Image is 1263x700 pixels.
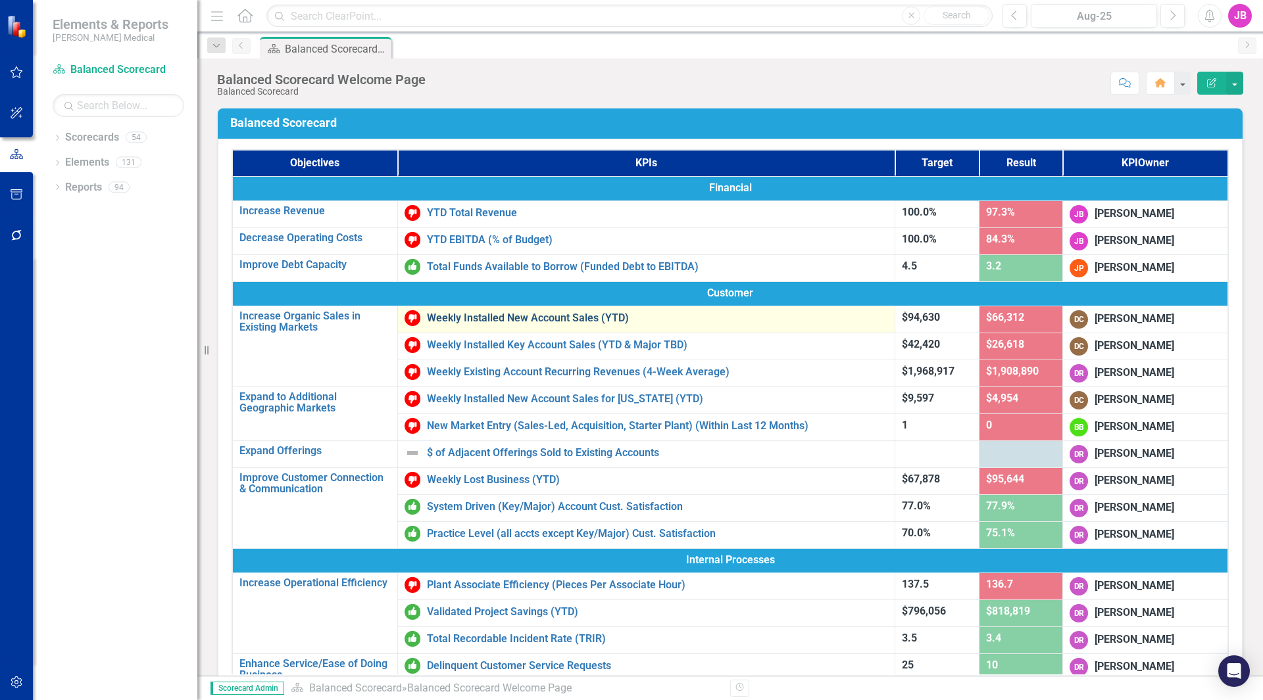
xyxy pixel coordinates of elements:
[1063,360,1228,386] td: Double-Click to Edit
[986,578,1013,590] span: 136.7
[1063,200,1228,227] td: Double-Click to Edit
[309,682,402,694] a: Balanced Scorecard
[239,472,391,495] a: Improve Customer Connection & Communication
[986,419,992,431] span: 0
[427,579,888,591] a: Plant Associate Efficiency (Pieces Per Associate Hour)
[1070,658,1088,676] div: DR
[7,15,30,38] img: ClearPoint Strategy
[405,445,420,461] img: Not Defined
[1228,4,1252,28] div: JB
[232,548,1228,572] td: Double-Click to Edit
[986,473,1024,485] span: $95,644
[986,605,1030,617] span: $818,819
[405,391,420,407] img: Below Target
[232,306,397,386] td: Double-Click to Edit Right Click for Context Menu
[1095,206,1174,222] div: [PERSON_NAME]
[1070,418,1088,436] div: BB
[53,62,184,78] a: Balanced Scorecard
[232,467,397,548] td: Double-Click to Edit Right Click for Context Menu
[902,526,931,539] span: 70.0%
[397,200,895,227] td: Double-Click to Edit Right Click for Context Menu
[427,528,888,540] a: Practice Level (all accts except Key/Major) Cust. Satisfaction
[902,500,931,512] span: 77.0%
[397,599,895,626] td: Double-Click to Edit Right Click for Context Menu
[405,499,420,515] img: On or Above Target
[232,227,397,254] td: Double-Click to Edit Right Click for Context Menu
[1070,232,1088,250] div: JB
[427,420,888,432] a: New Market Entry (Sales-Led, Acquisition, Starter Plant) (Within Last 12 Months)
[405,604,420,620] img: On or Above Target
[53,16,168,32] span: Elements & Reports
[1070,310,1088,329] div: DC
[1070,364,1088,383] div: DR
[427,312,888,324] a: Weekly Installed New Account Sales (YTD)
[1070,445,1088,463] div: DR
[902,365,954,377] span: $1,968,917
[397,333,895,360] td: Double-Click to Edit Right Click for Context Menu
[924,7,989,25] button: Search
[65,130,119,145] a: Scorecards
[230,116,1235,129] h3: Balanced Scorecard
[239,310,391,333] a: Increase Organic Sales in Existing Markets
[427,660,888,672] a: Delinquent Customer Service Requests
[1095,500,1174,515] div: [PERSON_NAME]
[943,10,971,20] span: Search
[239,445,391,457] a: Expand Offerings
[405,259,420,275] img: On or Above Target
[1095,659,1174,674] div: [PERSON_NAME]
[285,41,388,57] div: Balanced Scorecard Welcome Page
[239,286,1221,301] span: Customer
[902,419,908,431] span: 1
[1095,578,1174,594] div: [PERSON_NAME]
[1070,577,1088,595] div: DR
[1095,446,1174,461] div: [PERSON_NAME]
[53,94,184,117] input: Search Below...
[405,577,420,593] img: Below Target
[397,572,895,599] td: Double-Click to Edit Right Click for Context Menu
[986,500,1015,512] span: 77.9%
[397,413,895,440] td: Double-Click to Edit Right Click for Context Menu
[232,572,397,653] td: Double-Click to Edit Right Click for Context Menu
[397,626,895,653] td: Double-Click to Edit Right Click for Context Menu
[405,526,420,542] img: On or Above Target
[232,281,1228,306] td: Double-Click to Edit
[1031,4,1157,28] button: Aug-25
[1070,391,1088,409] div: DC
[397,494,895,521] td: Double-Click to Edit Right Click for Context Menu
[405,472,420,488] img: Below Target
[239,553,1221,568] span: Internal Processes
[902,659,914,671] span: 25
[902,632,917,644] span: 3.5
[397,360,895,386] td: Double-Click to Edit Right Click for Context Menu
[1063,467,1228,494] td: Double-Click to Edit
[397,440,895,467] td: Double-Click to Edit Right Click for Context Menu
[239,577,391,589] a: Increase Operational Efficiency
[405,418,420,434] img: Below Target
[902,260,917,272] span: 4.5
[407,682,572,694] div: Balanced Scorecard Welcome Page
[65,180,102,195] a: Reports
[902,578,929,590] span: 137.5
[405,658,420,674] img: On or Above Target
[986,659,998,671] span: 10
[902,206,937,218] span: 100.0%
[266,5,993,28] input: Search ClearPoint...
[1095,392,1174,408] div: [PERSON_NAME]
[1063,521,1228,548] td: Double-Click to Edit
[902,473,940,485] span: $67,878
[239,658,391,681] a: Enhance Service/Ease of Doing Business
[986,338,1024,350] span: $26,618
[1095,632,1174,647] div: [PERSON_NAME]
[405,631,420,647] img: On or Above Target
[986,392,1018,404] span: $4,954
[1095,312,1174,327] div: [PERSON_NAME]
[1095,365,1174,381] div: [PERSON_NAME]
[232,254,397,281] td: Double-Click to Edit Right Click for Context Menu
[397,653,895,680] td: Double-Click to Edit Right Click for Context Menu
[239,391,391,414] a: Expand to Additional Geographic Markets
[405,337,420,353] img: Below Target
[232,200,397,227] td: Double-Click to Edit Right Click for Context Menu
[239,181,1221,196] span: Financial
[427,393,888,405] a: Weekly Installed New Account Sales for [US_STATE] (YTD)
[65,155,109,170] a: Elements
